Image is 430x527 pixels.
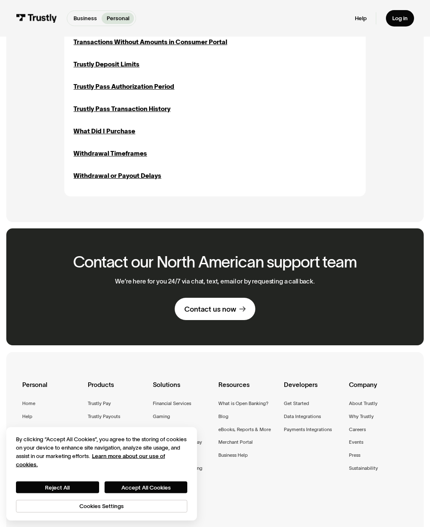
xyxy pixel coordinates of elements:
[16,435,188,469] div: By clicking “Accept All Cookies”, you agree to the storing of cookies on your device to enhance s...
[349,426,366,434] a: Careers
[218,413,228,421] a: Blog
[349,439,363,447] a: Events
[22,400,35,408] a: Home
[392,15,408,22] div: Log in
[16,435,188,513] div: Privacy
[16,453,165,468] a: More information about your privacy, opens in a new tab
[153,400,191,408] a: Financial Services
[88,413,120,421] a: Trustly Payouts
[349,380,408,400] div: Company
[69,13,102,24] a: Business
[73,127,135,137] a: What Did I Purchase
[218,439,253,447] a: Merchant Portal
[22,426,36,434] a: Log in
[386,10,414,27] a: Log in
[73,172,161,181] a: Withdrawal or Payout Delays
[88,380,147,400] div: Products
[218,400,268,408] a: What is Open Banking?
[153,380,212,400] div: Solutions
[73,149,147,159] a: Withdrawal Timeframes
[284,413,321,421] a: Data Integrations
[105,482,188,493] button: Accept All Cookies
[16,14,57,23] img: Trustly Logo
[88,426,121,434] a: Trustly Connect
[107,14,129,23] p: Personal
[218,380,277,400] div: Resources
[73,254,357,272] h2: Contact our North American support team
[115,278,315,286] p: We’re here for you 24/7 via chat, text, email or by requesting a call back.
[284,380,343,400] div: Developers
[22,413,32,421] a: Help
[102,13,134,24] a: Personal
[73,82,174,92] a: Trustly Pass Authorization Period
[73,60,139,70] a: Trustly Deposit Limits
[88,400,111,408] a: Trustly Pay
[355,15,367,22] a: Help
[349,400,378,408] a: About Trustly
[73,105,170,114] a: Trustly Pass Transaction History
[349,413,374,421] a: Why Trustly
[284,426,332,434] a: Payments Integrations
[73,38,227,48] a: Transactions Without Amounts in Consumer Portal
[218,452,248,460] a: Business Help
[6,427,197,520] div: Cookie banner
[153,413,170,421] a: Gaming
[153,426,165,434] a: Retail
[349,452,360,460] a: Press
[349,465,378,473] a: Sustainability
[284,400,309,408] a: Get Started
[184,305,236,314] div: Contact us now
[16,500,188,513] button: Cookies Settings
[175,298,255,320] a: Contact us now
[73,14,97,23] p: Business
[218,426,271,434] a: eBooks, Reports & More
[16,482,99,493] button: Reject All
[22,380,81,400] div: Personal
